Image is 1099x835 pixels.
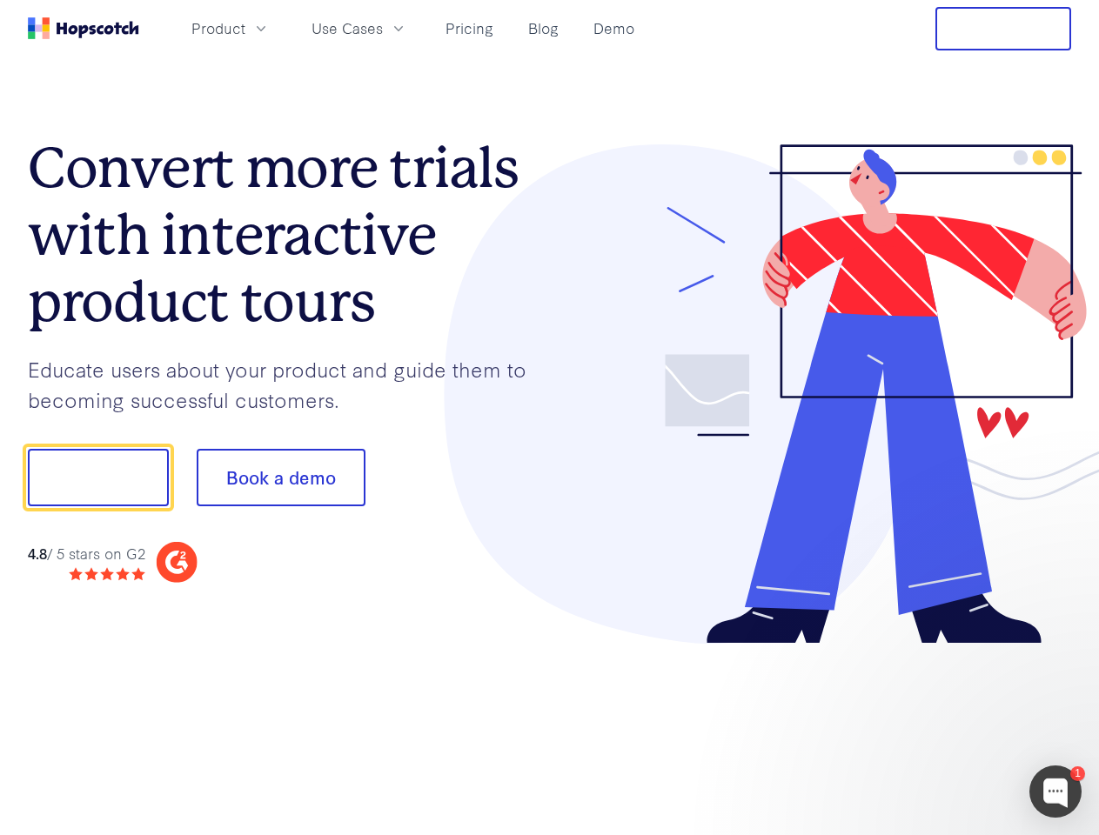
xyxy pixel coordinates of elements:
button: Book a demo [197,449,365,506]
button: Product [181,14,280,43]
a: Blog [521,14,566,43]
span: Product [191,17,245,39]
a: Pricing [439,14,500,43]
h1: Convert more trials with interactive product tours [28,135,550,335]
button: Free Trial [935,7,1071,50]
button: Show me! [28,449,169,506]
p: Educate users about your product and guide them to becoming successful customers. [28,354,550,414]
a: Demo [586,14,641,43]
strong: 4.8 [28,543,47,563]
a: Home [28,17,139,39]
div: / 5 stars on G2 [28,543,145,564]
div: 1 [1070,766,1085,781]
span: Use Cases [312,17,383,39]
button: Use Cases [301,14,418,43]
